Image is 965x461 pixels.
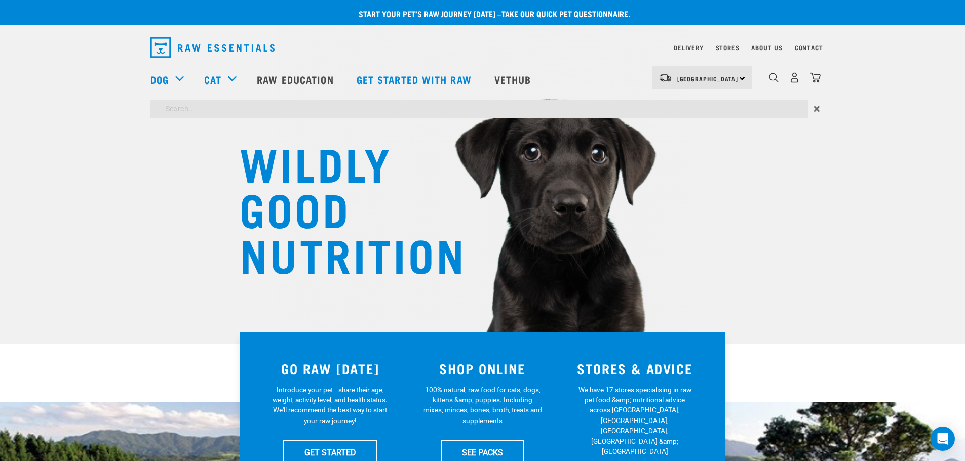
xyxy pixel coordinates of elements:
[810,72,821,83] img: home-icon@2x.png
[565,361,705,376] h3: STORES & ADVICE
[346,59,484,100] a: Get started with Raw
[150,72,169,87] a: Dog
[789,72,800,83] img: user.png
[271,385,390,426] p: Introduce your pet—share their age, weight, activity level, and health status. We'll recommend th...
[484,59,544,100] a: Vethub
[659,73,672,82] img: van-moving.png
[677,77,739,80] span: [GEOGRAPHIC_DATA]
[716,46,740,49] a: Stores
[150,37,275,58] img: Raw Essentials Logo
[240,139,442,276] h1: WILDLY GOOD NUTRITION
[769,73,779,82] img: home-icon-1@2x.png
[751,46,782,49] a: About Us
[931,427,955,451] div: Open Intercom Messenger
[575,385,694,457] p: We have 17 stores specialising in raw pet food &amp; nutritional advice across [GEOGRAPHIC_DATA],...
[674,46,703,49] a: Delivery
[150,100,808,118] input: Search...
[260,361,401,376] h3: GO RAW [DATE]
[204,72,221,87] a: Cat
[501,11,630,16] a: take our quick pet questionnaire.
[247,59,346,100] a: Raw Education
[142,33,823,62] nav: dropdown navigation
[412,361,553,376] h3: SHOP ONLINE
[795,46,823,49] a: Contact
[814,100,820,118] span: ×
[423,385,542,426] p: 100% natural, raw food for cats, dogs, kittens &amp; puppies. Including mixes, minces, bones, bro...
